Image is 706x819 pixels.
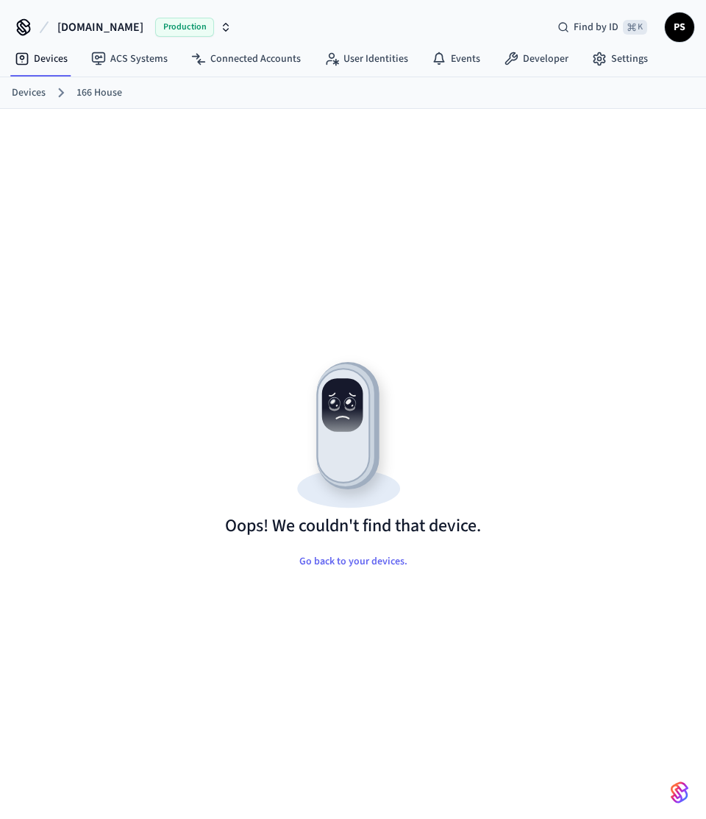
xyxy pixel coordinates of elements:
[288,547,419,576] button: Go back to your devices.
[420,46,492,72] a: Events
[492,46,580,72] a: Developer
[225,514,481,538] h1: Oops! We couldn't find that device.
[12,85,46,101] a: Devices
[179,46,313,72] a: Connected Accounts
[546,14,659,40] div: Find by ID⌘ K
[665,13,694,42] button: PS
[79,46,179,72] a: ACS Systems
[313,46,420,72] a: User Identities
[666,14,693,40] span: PS
[57,18,143,36] span: [DOMAIN_NAME]
[155,18,214,37] span: Production
[225,350,481,514] img: Resource not found
[580,46,660,72] a: Settings
[671,781,688,804] img: SeamLogoGradient.69752ec5.svg
[574,20,618,35] span: Find by ID
[623,20,647,35] span: ⌘ K
[3,46,79,72] a: Devices
[76,85,122,101] a: 166 House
